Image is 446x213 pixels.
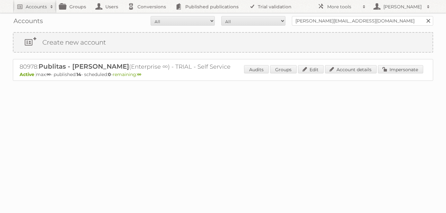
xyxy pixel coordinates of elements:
[13,33,433,52] a: Create new account
[382,4,424,10] h2: [PERSON_NAME]
[20,63,244,71] h2: 80978: (Enterprise ∞) - TRIAL - Self Service
[298,65,324,73] a: Edit
[20,72,36,77] span: Active
[244,65,269,73] a: Audits
[39,63,129,70] span: Publitas - [PERSON_NAME]
[76,72,81,77] strong: 14
[325,65,377,73] a: Account details
[270,65,297,73] a: Groups
[137,72,141,77] strong: ∞
[20,72,426,77] p: max: - published: - scheduled: -
[26,4,47,10] h2: Accounts
[378,65,423,73] a: Impersonate
[113,72,141,77] span: remaining:
[108,72,111,77] strong: 0
[47,72,51,77] strong: ∞
[327,4,359,10] h2: More tools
